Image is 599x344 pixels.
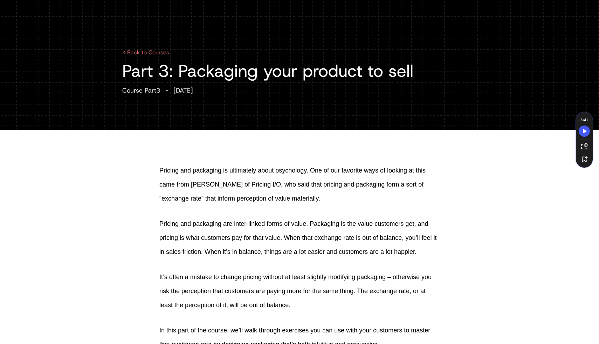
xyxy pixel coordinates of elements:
a: < Back to Courses [122,49,169,56]
div: · [166,85,168,96]
div: Course Part 3 [122,87,160,94]
p: Pricing and packaging are inter-linked forms of value. Packaging is the value customers get, and ... [159,217,440,259]
p: It’s often a mistake to change pricing without at least slightly modifying packaging – otherwise ... [159,270,440,312]
h1: Part 3: Packaging your product to sell [122,62,477,79]
div: [DATE] [173,87,193,94]
p: Pricing and packaging is ultimately about psychology. One of our favorite ways of looking at this... [159,163,440,205]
